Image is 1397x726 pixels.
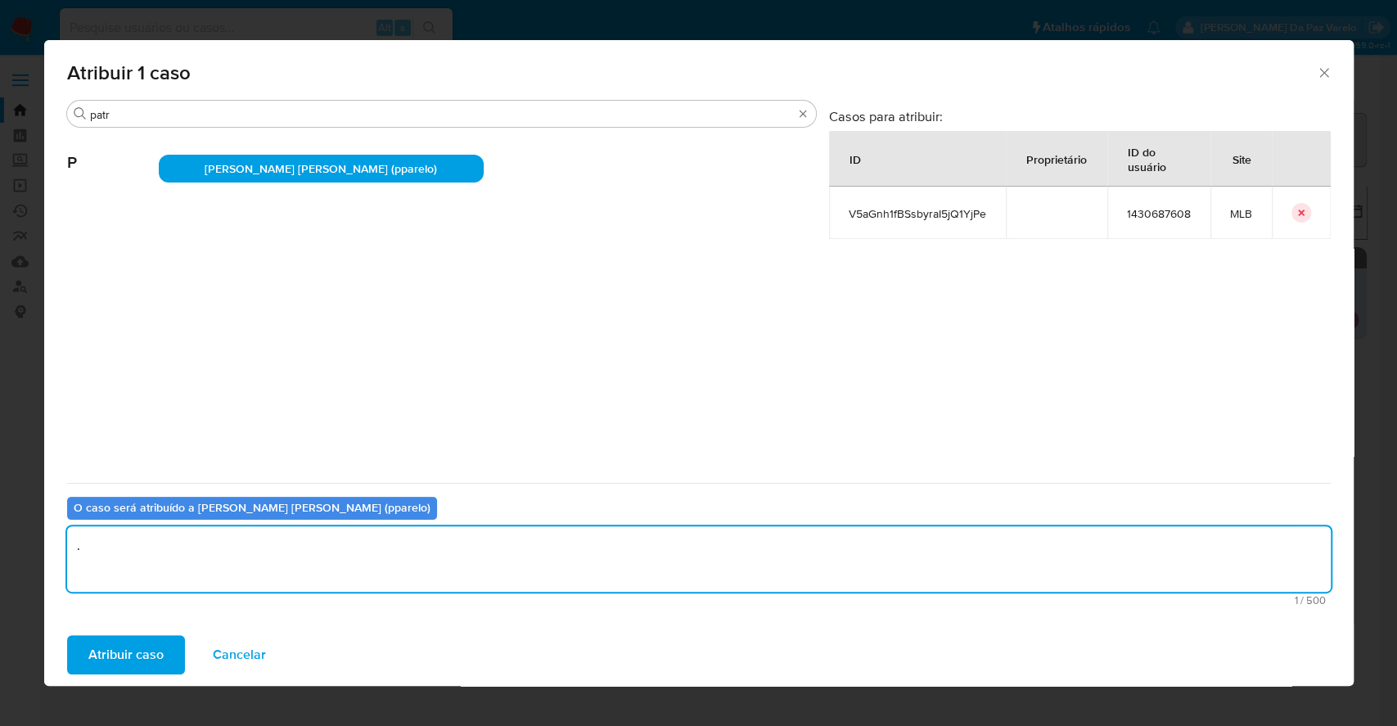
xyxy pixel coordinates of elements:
[67,635,185,674] button: Atribuir caso
[72,595,1326,606] span: Máximo de 500 caracteres
[1213,139,1271,178] div: Site
[90,107,793,122] input: Analista de pesquisa
[74,107,87,120] button: Procurar
[88,637,164,673] span: Atribuir caso
[1108,132,1210,186] div: ID do usuário
[830,139,881,178] div: ID
[1316,65,1331,79] button: Fechar a janela
[1127,206,1191,221] span: 1430687608
[205,160,437,177] span: [PERSON_NAME] [PERSON_NAME] (pparelo)
[796,107,809,120] button: Apagar busca
[213,637,266,673] span: Cancelar
[1230,206,1252,221] span: MLB
[159,155,484,183] div: [PERSON_NAME] [PERSON_NAME] (pparelo)
[44,40,1354,686] div: assign-modal
[1007,139,1106,178] div: Proprietário
[829,108,1331,124] h3: Casos para atribuir:
[849,206,986,221] span: V5aGnh1fBSsbyraI5jQ1YjPe
[74,499,430,516] b: O caso será atribuído a [PERSON_NAME] [PERSON_NAME] (pparelo)
[1291,203,1311,223] button: icon-button
[67,63,1317,83] span: Atribuir 1 caso
[192,635,287,674] button: Cancelar
[67,129,159,173] span: P
[67,526,1331,592] textarea: .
